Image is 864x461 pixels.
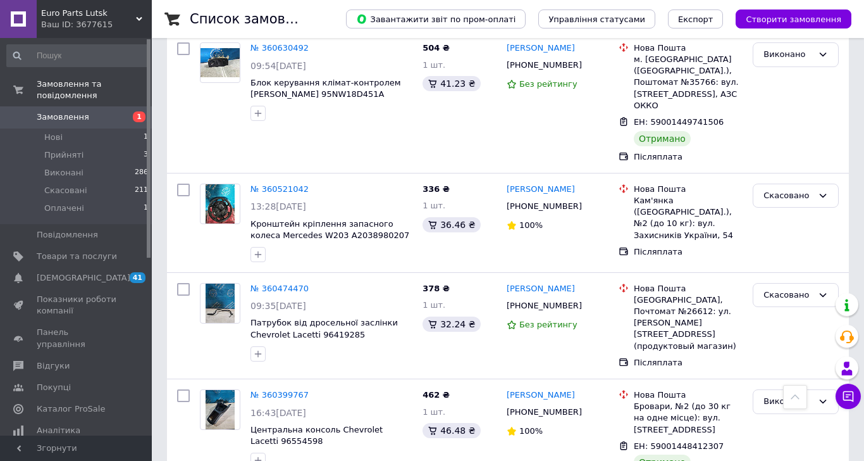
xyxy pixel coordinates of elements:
[507,42,575,54] a: [PERSON_NAME]
[37,360,70,372] span: Відгуки
[6,44,149,67] input: Пошук
[200,184,240,224] a: Фото товару
[423,423,480,438] div: 46.48 ₴
[44,185,87,196] span: Скасовані
[37,251,117,262] span: Товари та послуги
[135,167,148,179] span: 286
[346,9,526,28] button: Завантажити звіт по пром-оплаті
[723,14,851,23] a: Створити замовлення
[133,111,145,122] span: 1
[634,401,743,436] div: Бровари, №2 (до 30 кг на одне місце): вул. [STREET_ADDRESS]
[44,203,84,214] span: Оплачені
[37,229,98,241] span: Повідомлення
[763,189,813,203] div: Скасовано
[634,441,724,451] span: ЕН: 59001448412307
[250,219,409,241] a: Кронштейн кріплення запасного колеса Mercedes W203 A2038980207
[634,246,743,258] div: Післяплата
[423,201,445,210] span: 1 шт.
[41,8,136,19] span: Euro Parts Lutsk
[634,283,743,294] div: Нова Пошта
[763,289,813,302] div: Скасовано
[37,111,89,123] span: Замовлення
[634,389,743,401] div: Нова Пошта
[634,195,743,241] div: Кам'янка ([GEOGRAPHIC_DATA].), №2 (до 10 кг): вул. Захисників України, 54
[423,317,480,332] div: 32.24 ₴
[538,9,655,28] button: Управління статусами
[668,9,724,28] button: Експорт
[423,217,480,232] div: 36.46 ₴
[678,15,713,24] span: Експорт
[200,389,240,430] a: Фото товару
[37,272,130,284] span: [DEMOGRAPHIC_DATA]
[634,131,691,146] div: Отримано
[634,357,743,369] div: Післяплата
[548,15,645,24] span: Управління статусами
[507,283,575,295] a: [PERSON_NAME]
[763,48,813,61] div: Виконано
[507,389,575,401] a: [PERSON_NAME]
[130,272,145,283] span: 41
[41,19,152,30] div: Ваш ID: 3677615
[37,327,117,350] span: Панель управління
[519,79,577,89] span: Без рейтингу
[206,284,235,323] img: Фото товару
[37,403,105,415] span: Каталог ProSale
[44,167,83,179] span: Виконані
[836,384,861,409] button: Чат з покупцем
[206,184,235,224] img: Фото товару
[763,395,813,408] div: Виконано
[736,9,851,28] button: Створити замовлення
[250,184,309,194] a: № 360521042
[507,184,575,196] a: [PERSON_NAME]
[423,407,445,417] span: 1 шт.
[250,318,398,339] span: Патрубок від дросельної заслінки Chevrolet Lacetti 96419285
[746,15,841,24] span: Створити замовлення
[634,151,743,163] div: Післяплата
[423,300,445,310] span: 1 шт.
[634,184,743,195] div: Нова Пошта
[44,132,63,143] span: Нові
[519,220,543,230] span: 100%
[250,301,306,311] span: 09:35[DATE]
[423,184,450,194] span: 336 ₴
[504,198,584,215] div: [PHONE_NUMBER]
[37,294,117,317] span: Показники роботи компанії
[519,320,577,329] span: Без рейтингу
[250,43,309,53] a: № 360630492
[423,60,445,70] span: 1 шт.
[200,42,240,83] a: Фото товару
[250,61,306,71] span: 09:54[DATE]
[44,149,83,161] span: Прийняті
[250,390,309,400] a: № 360399767
[423,284,450,293] span: 378 ₴
[250,408,306,418] span: 16:43[DATE]
[504,298,584,314] div: [PHONE_NUMBER]
[37,425,80,436] span: Аналітика
[634,294,743,352] div: [GEOGRAPHIC_DATA], Почтомат №26612: ул. [PERSON_NAME][STREET_ADDRESS] (продуктовый магазин)
[356,13,515,25] span: Завантажити звіт по пром-оплаті
[206,390,235,429] img: Фото товару
[200,283,240,324] a: Фото товару
[250,201,306,212] span: 13:28[DATE]
[144,149,148,161] span: 3
[37,382,71,393] span: Покупці
[37,79,152,101] span: Замовлення та повідомлення
[504,57,584,73] div: [PHONE_NUMBER]
[634,117,724,127] span: ЕН: 59001449741506
[135,185,148,196] span: 211
[201,48,240,78] img: Фото товару
[519,426,543,436] span: 100%
[634,54,743,111] div: м. [GEOGRAPHIC_DATA] ([GEOGRAPHIC_DATA].), Поштомат №35766: вул. [STREET_ADDRESS], АЗС ОККО
[144,132,148,143] span: 1
[423,76,480,91] div: 41.23 ₴
[634,42,743,54] div: Нова Пошта
[250,425,383,446] a: Центральна консоль Chevrolet Lacetti 96554598
[504,404,584,420] div: [PHONE_NUMBER]
[250,78,401,99] a: Блок керування клімат-контролем [PERSON_NAME] 95NW18D451A
[423,390,450,400] span: 462 ₴
[190,11,318,27] h1: Список замовлень
[144,203,148,214] span: 1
